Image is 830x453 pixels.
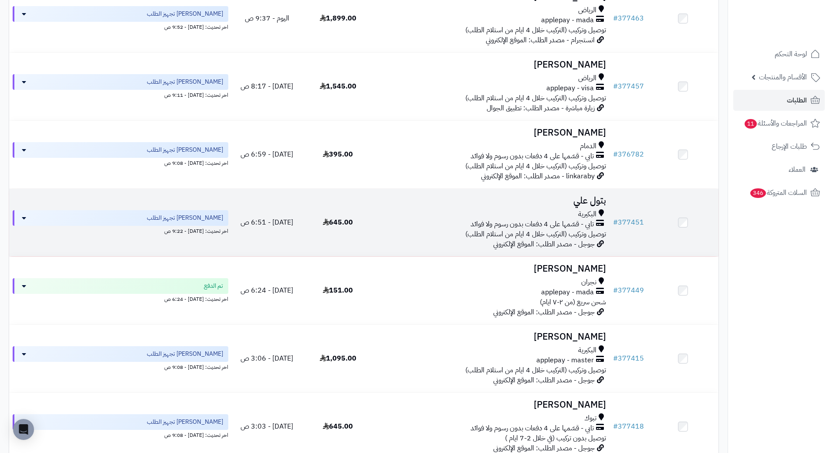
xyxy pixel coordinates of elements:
span: انستجرام - مصدر الطلب: الموقع الإلكتروني [486,35,595,45]
span: لوحة التحكم [775,48,807,60]
span: 395.00 [323,149,353,160]
span: زيارة مباشرة - مصدر الطلب: تطبيق الجوال [487,103,595,113]
span: 645.00 [323,421,353,432]
a: #377463 [613,13,644,24]
span: applepay - mada [541,15,594,25]
span: شحن سريع (من ٢-٧ ايام) [540,297,606,307]
span: 1,899.00 [320,13,356,24]
a: #377457 [613,81,644,92]
span: الدمام [580,141,596,151]
a: #377418 [613,421,644,432]
span: # [613,353,618,364]
span: [PERSON_NAME] تجهيز الطلب [147,350,223,358]
div: اخر تحديث: [DATE] - 6:24 ص [13,294,228,303]
a: لوحة التحكم [733,44,825,65]
span: [DATE] - 6:24 ص [241,285,293,296]
a: #377415 [613,353,644,364]
span: السلات المتروكة [749,187,807,199]
h3: [PERSON_NAME] [377,332,606,342]
span: تم الدفع [204,282,223,290]
span: applepay - master [536,355,594,365]
a: العملاء [733,159,825,180]
span: # [613,285,618,296]
span: توصيل بدون تركيب (في خلال 2-7 ايام ) [505,433,606,443]
span: المراجعات والأسئلة [744,117,807,129]
span: 1,545.00 [320,81,356,92]
h3: [PERSON_NAME] [377,128,606,138]
a: المراجعات والأسئلة11 [733,113,825,134]
span: الرياض [578,5,596,15]
span: applepay - visa [546,83,594,93]
span: [DATE] - 3:03 ص [241,421,293,432]
div: اخر تحديث: [DATE] - 9:08 ص [13,362,228,371]
div: اخر تحديث: [DATE] - 9:52 ص [13,22,228,31]
span: [DATE] - 8:17 ص [241,81,293,92]
span: # [613,421,618,432]
span: جوجل - مصدر الطلب: الموقع الإلكتروني [493,307,595,317]
span: توصيل وتركيب (التركيب خلال 4 ايام من استلام الطلب) [465,161,606,171]
span: توصيل وتركيب (التركيب خلال 4 ايام من استلام الطلب) [465,229,606,239]
img: logo-2.png [771,18,822,37]
span: الرياض [578,73,596,83]
span: # [613,81,618,92]
div: اخر تحديث: [DATE] - 9:08 ص [13,158,228,167]
span: تبوك [584,413,596,423]
span: 151.00 [323,285,353,296]
a: الطلبات [733,90,825,111]
div: اخر تحديث: [DATE] - 9:11 ص [13,90,228,99]
span: linkaraby - مصدر الطلب: الموقع الإلكتروني [481,171,595,181]
a: #377449 [613,285,644,296]
span: # [613,149,618,160]
a: السلات المتروكة346 [733,182,825,203]
h3: [PERSON_NAME] [377,400,606,410]
span: الأقسام والمنتجات [759,71,807,83]
span: [DATE] - 6:59 ص [241,149,293,160]
span: applepay - mada [541,287,594,297]
span: تابي - قسّمها على 4 دفعات بدون رسوم ولا فوائد [471,423,594,433]
span: جوجل - مصدر الطلب: الموقع الإلكتروني [493,239,595,249]
span: توصيل وتركيب (التركيب خلال 4 ايام من استلام الطلب) [465,25,606,35]
div: Open Intercom Messenger [13,419,34,440]
a: #377451 [613,217,644,228]
span: نجران [581,277,596,287]
span: 645.00 [323,217,353,228]
span: [PERSON_NAME] تجهيز الطلب [147,418,223,426]
a: طلبات الإرجاع [733,136,825,157]
span: البكيرية [578,209,596,219]
span: جوجل - مصدر الطلب: الموقع الإلكتروني [493,375,595,385]
span: البكيرية [578,345,596,355]
span: [PERSON_NAME] تجهيز الطلب [147,214,223,222]
span: تابي - قسّمها على 4 دفعات بدون رسوم ولا فوائد [471,151,594,161]
h3: [PERSON_NAME] [377,60,606,70]
span: العملاء [789,163,806,176]
span: 11 [744,119,757,129]
span: الطلبات [787,94,807,106]
span: تابي - قسّمها على 4 دفعات بدون رسوم ولا فوائد [471,219,594,229]
a: #376782 [613,149,644,160]
span: طلبات الإرجاع [772,140,807,153]
span: [DATE] - 6:51 ص [241,217,293,228]
span: توصيل وتركيب (التركيب خلال 4 ايام من استلام الطلب) [465,93,606,103]
span: [PERSON_NAME] تجهيز الطلب [147,10,223,18]
div: اخر تحديث: [DATE] - 9:08 ص [13,430,228,439]
span: # [613,13,618,24]
span: [DATE] - 3:06 ص [241,353,293,364]
span: اليوم - 9:37 ص [245,13,289,24]
span: [PERSON_NAME] تجهيز الطلب [147,78,223,86]
span: 1,095.00 [320,353,356,364]
h3: [PERSON_NAME] [377,264,606,274]
div: اخر تحديث: [DATE] - 9:22 ص [13,226,228,235]
span: توصيل وتركيب (التركيب خلال 4 ايام من استلام الطلب) [465,365,606,375]
h3: بتول علي [377,196,606,206]
span: [PERSON_NAME] تجهيز الطلب [147,146,223,154]
span: 346 [750,188,766,198]
span: # [613,217,618,228]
